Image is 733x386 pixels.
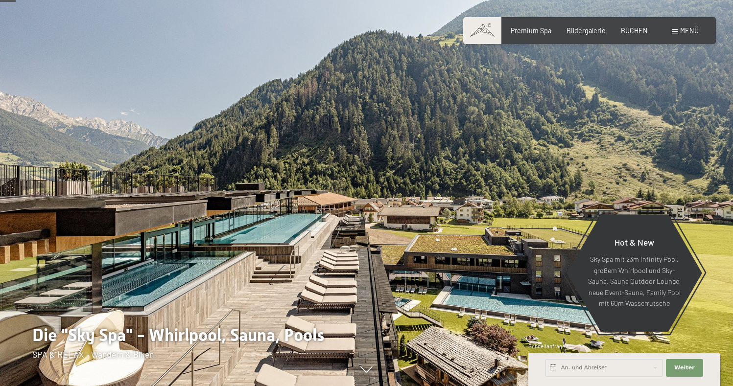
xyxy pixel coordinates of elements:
span: Weiter [674,364,695,372]
a: Premium Spa [511,26,551,35]
a: Bildergalerie [567,26,606,35]
p: Sky Spa mit 23m Infinity Pool, großem Whirlpool und Sky-Sauna, Sauna Outdoor Lounge, neue Event-S... [588,254,681,309]
a: Hot & New Sky Spa mit 23m Infinity Pool, großem Whirlpool und Sky-Sauna, Sauna Outdoor Lounge, ne... [566,214,703,332]
button: Weiter [666,359,703,377]
a: BUCHEN [621,26,648,35]
span: Hot & New [615,237,654,248]
span: Schnellanfrage [528,343,565,349]
span: Menü [680,26,699,35]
